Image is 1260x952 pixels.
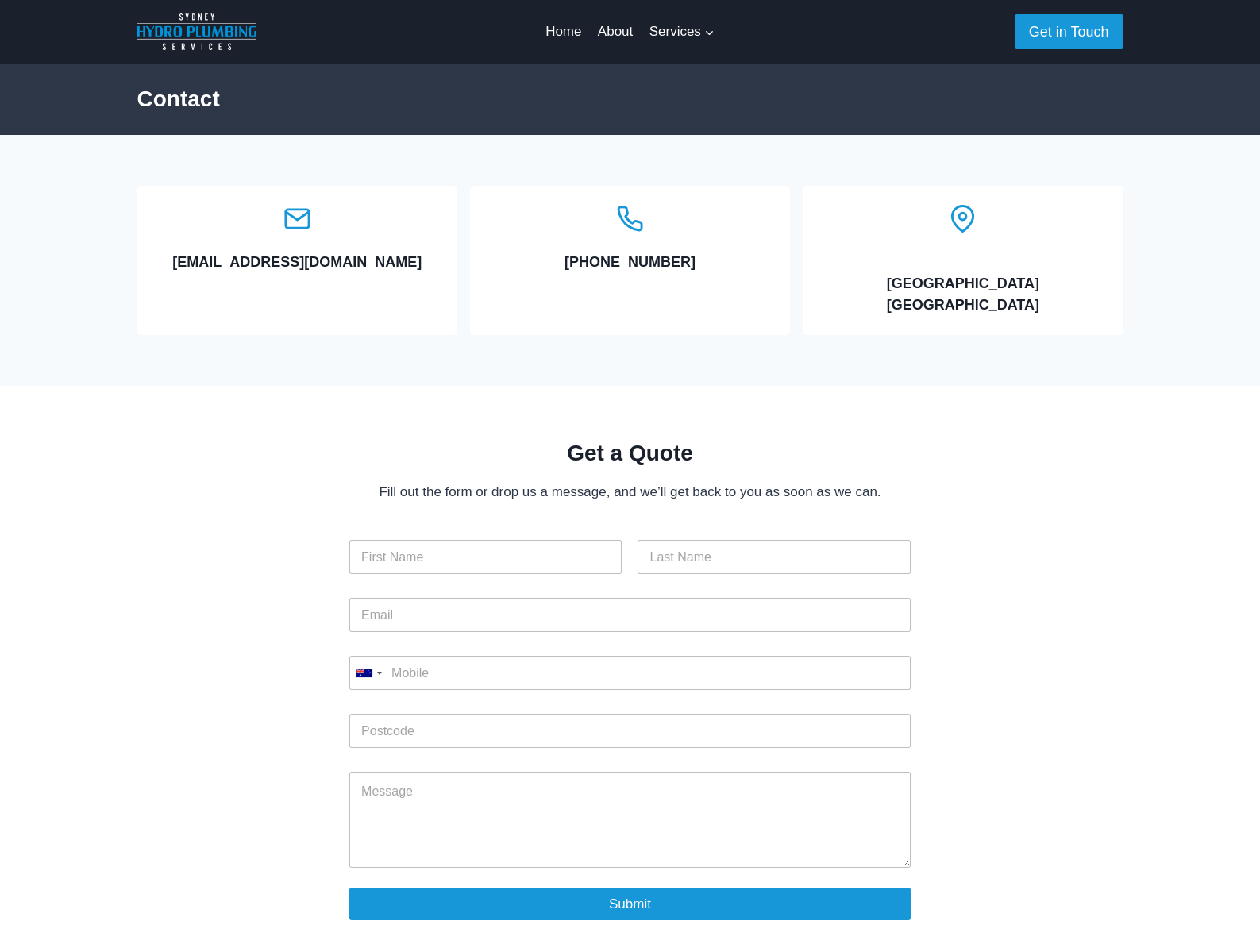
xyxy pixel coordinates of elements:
a: Get in Touch [1015,14,1123,48]
h2: Contact [137,83,1123,116]
p: Fill out the form or drop us a message, and we’ll get back to you as soon as we can. [349,481,911,503]
a: About [590,13,642,51]
h6: [GEOGRAPHIC_DATA] [GEOGRAPHIC_DATA] [822,254,1104,316]
input: First Name [349,540,622,574]
input: Last Name [638,540,910,574]
a: Home [538,13,590,51]
button: Submit [349,888,911,920]
img: Sydney Hydro Plumbing Logo [137,13,256,50]
button: Child menu of Services [641,13,722,51]
input: Mobile [349,656,911,690]
nav: Primary Navigation [538,13,722,51]
input: Postcode [349,714,911,748]
a: [EMAIL_ADDRESS][DOMAIN_NAME] [156,233,438,273]
button: Selected country [349,656,387,690]
a: [PHONE_NUMBER] [489,233,771,273]
h2: Get a Quote [349,437,911,470]
input: Email [349,598,911,632]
